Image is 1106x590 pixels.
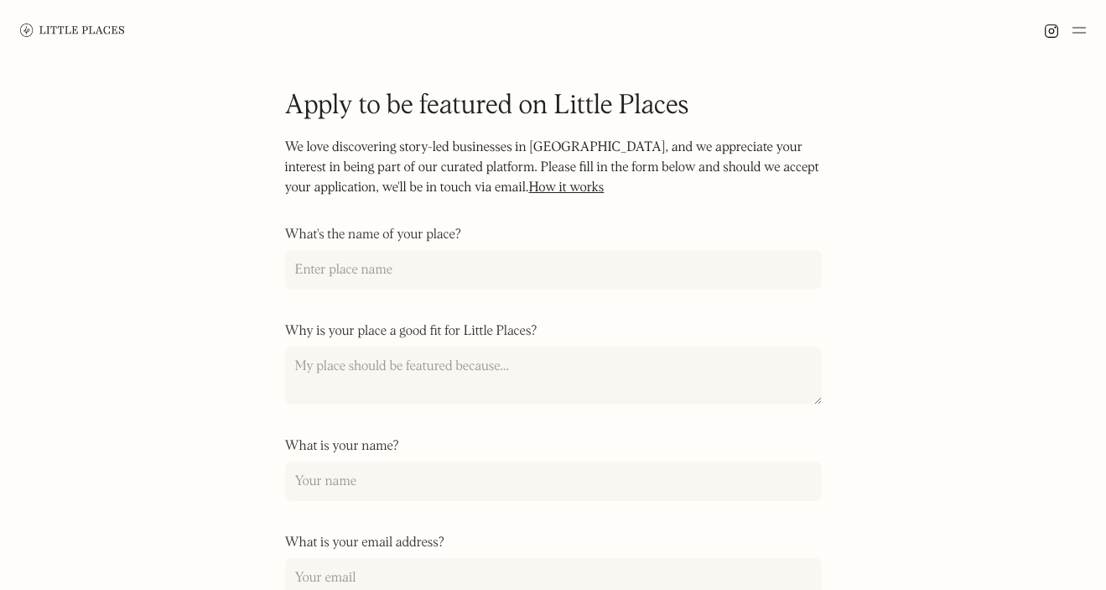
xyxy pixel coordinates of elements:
[285,462,822,501] input: Your name
[285,323,822,340] label: Why is your place a good fit for Little Places?
[285,88,822,124] h1: Apply to be featured on Little Places
[285,535,822,551] label: What is your email address?
[285,138,822,218] p: We love discovering story-led businesses in [GEOGRAPHIC_DATA], and we appreciate your interest in...
[528,181,604,195] a: How it works
[285,438,822,455] label: What is your name?
[285,250,822,290] input: Enter place name
[285,227,822,243] label: What's the name of your place?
